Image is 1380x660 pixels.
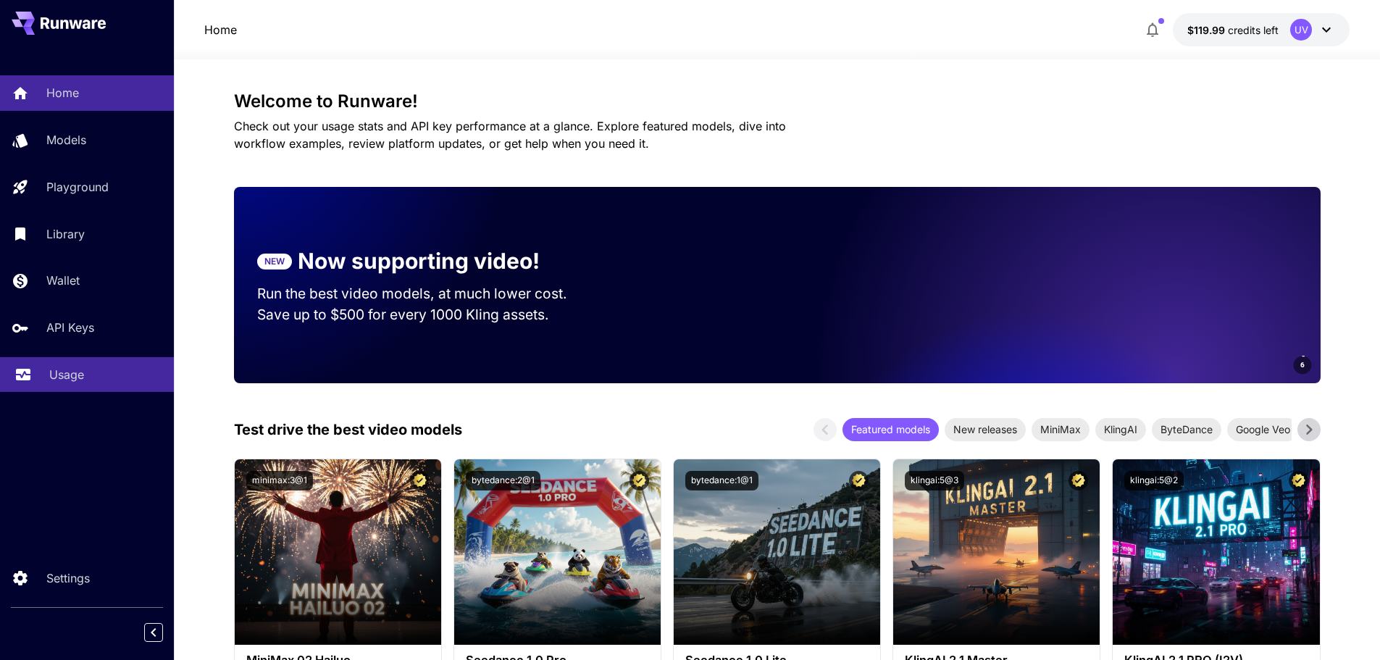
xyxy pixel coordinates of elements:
a: Home [204,21,237,38]
span: credits left [1228,24,1279,36]
div: ByteDance [1152,418,1221,441]
button: Certified Model – Vetted for best performance and includes a commercial license. [410,471,430,490]
p: Settings [46,569,90,587]
div: New releases [945,418,1026,441]
p: Save up to $500 for every 1000 Kling assets. [257,304,595,325]
img: alt [1113,459,1319,645]
button: Certified Model – Vetted for best performance and includes a commercial license. [1069,471,1088,490]
button: bytedance:1@1 [685,471,758,490]
button: Certified Model – Vetted for best performance and includes a commercial license. [630,471,649,490]
p: Usage [49,366,84,383]
img: alt [893,459,1100,645]
p: Models [46,131,86,149]
span: New releases [945,422,1026,437]
p: Now supporting video! [298,245,540,277]
span: Google Veo [1227,422,1299,437]
p: Run the best video models, at much lower cost. [257,283,595,304]
div: KlingAI [1095,418,1146,441]
img: alt [235,459,441,645]
button: klingai:5@2 [1124,471,1184,490]
span: $119.99 [1187,24,1228,36]
span: Featured models [842,422,939,437]
img: alt [674,459,880,645]
div: MiniMax [1032,418,1090,441]
button: klingai:5@3 [905,471,964,490]
p: Playground [46,178,109,196]
div: Featured models [842,418,939,441]
p: Test drive the best video models [234,419,462,440]
button: minimax:3@1 [246,471,313,490]
button: $119.99UV [1173,13,1350,46]
button: bytedance:2@1 [466,471,540,490]
div: $119.99 [1187,22,1279,38]
div: UV [1290,19,1312,41]
span: Check out your usage stats and API key performance at a glance. Explore featured models, dive int... [234,119,786,151]
button: Collapse sidebar [144,623,163,642]
p: Library [46,225,85,243]
span: MiniMax [1032,422,1090,437]
p: NEW [264,255,285,268]
p: Wallet [46,272,80,289]
span: 6 [1300,359,1305,370]
div: Collapse sidebar [155,619,174,646]
p: Home [46,84,79,101]
img: alt [454,459,661,645]
div: Google Veo [1227,418,1299,441]
span: ByteDance [1152,422,1221,437]
button: Certified Model – Vetted for best performance and includes a commercial license. [1289,471,1308,490]
p: API Keys [46,319,94,336]
h3: Welcome to Runware! [234,91,1321,112]
span: KlingAI [1095,422,1146,437]
nav: breadcrumb [204,21,237,38]
button: Certified Model – Vetted for best performance and includes a commercial license. [849,471,869,490]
